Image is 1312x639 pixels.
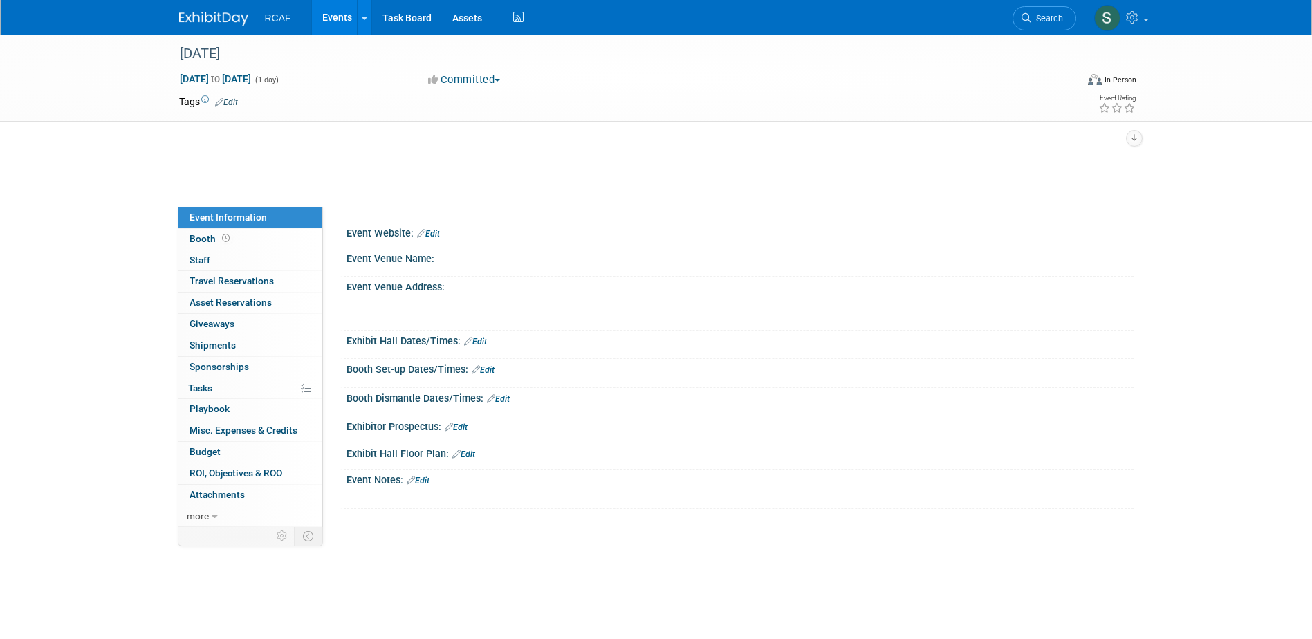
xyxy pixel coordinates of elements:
[178,250,322,271] a: Staff
[347,470,1134,488] div: Event Notes:
[178,335,322,356] a: Shipments
[487,394,510,404] a: Edit
[178,314,322,335] a: Giveaways
[347,331,1134,349] div: Exhibit Hall Dates/Times:
[464,337,487,346] a: Edit
[445,423,468,432] a: Edit
[995,72,1137,93] div: Event Format
[178,357,322,378] a: Sponsorships
[178,229,322,250] a: Booth
[190,275,274,286] span: Travel Reservations
[347,443,1134,461] div: Exhibit Hall Floor Plan:
[423,73,506,87] button: Committed
[190,403,230,414] span: Playbook
[417,229,440,239] a: Edit
[179,95,238,109] td: Tags
[175,41,1055,66] div: [DATE]
[178,207,322,228] a: Event Information
[178,293,322,313] a: Asset Reservations
[452,450,475,459] a: Edit
[347,416,1134,434] div: Exhibitor Prospectus:
[190,361,249,372] span: Sponsorships
[187,510,209,521] span: more
[178,271,322,292] a: Travel Reservations
[178,485,322,506] a: Attachments
[190,233,232,244] span: Booth
[294,527,322,545] td: Toggle Event Tabs
[1013,6,1076,30] a: Search
[1094,5,1120,31] img: Steven Smith
[209,73,222,84] span: to
[407,476,429,485] a: Edit
[472,365,495,375] a: Edit
[347,277,1134,294] div: Event Venue Address:
[178,399,322,420] a: Playbook
[178,420,322,441] a: Misc. Expenses & Credits
[347,359,1134,377] div: Booth Set-up Dates/Times:
[190,254,210,266] span: Staff
[179,73,252,85] span: [DATE] [DATE]
[190,212,267,223] span: Event Information
[215,98,238,107] a: Edit
[178,463,322,484] a: ROI, Objectives & ROO
[190,446,221,457] span: Budget
[190,340,236,351] span: Shipments
[188,382,212,393] span: Tasks
[347,248,1134,266] div: Event Venue Name:
[1098,95,1136,102] div: Event Rating
[1088,74,1102,85] img: Format-Inperson.png
[1104,75,1136,85] div: In-Person
[270,527,295,545] td: Personalize Event Tab Strip
[178,378,322,399] a: Tasks
[190,467,282,479] span: ROI, Objectives & ROO
[1031,13,1063,24] span: Search
[347,388,1134,406] div: Booth Dismantle Dates/Times:
[178,442,322,463] a: Budget
[219,233,232,243] span: Booth not reserved yet
[179,12,248,26] img: ExhibitDay
[190,489,245,500] span: Attachments
[190,425,297,436] span: Misc. Expenses & Credits
[190,318,234,329] span: Giveaways
[178,506,322,527] a: more
[254,75,279,84] span: (1 day)
[347,223,1134,241] div: Event Website:
[265,12,291,24] span: RCAF
[190,297,272,308] span: Asset Reservations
